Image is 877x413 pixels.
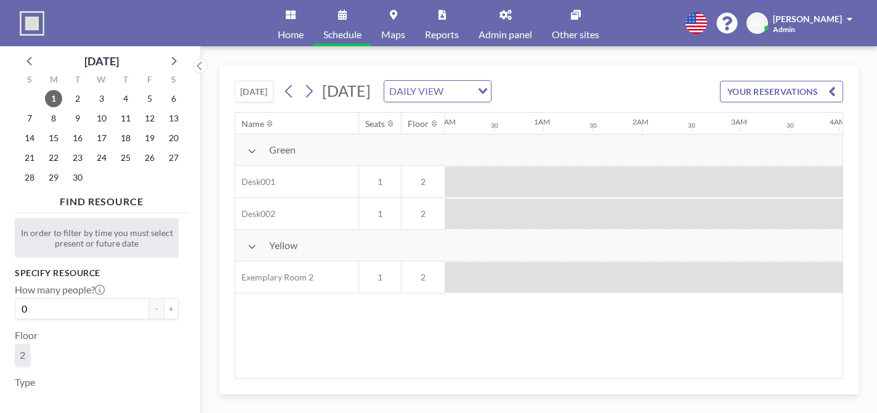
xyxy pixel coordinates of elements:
[402,176,445,187] span: 2
[90,73,114,89] div: W
[359,176,401,187] span: 1
[552,30,599,39] span: Other sites
[18,73,42,89] div: S
[235,81,273,102] button: [DATE]
[773,14,842,24] span: [PERSON_NAME]
[141,90,158,107] span: Friday, September 5, 2025
[93,110,110,127] span: Wednesday, September 10, 2025
[269,239,297,251] span: Yellow
[45,129,62,147] span: Monday, September 15, 2025
[15,284,105,296] label: How many people?
[141,149,158,166] span: Friday, September 26, 2025
[322,81,371,100] span: [DATE]
[479,30,532,39] span: Admin panel
[447,83,471,99] input: Search for option
[93,90,110,107] span: Wednesday, September 3, 2025
[731,117,747,126] div: 3AM
[365,118,385,129] div: Seats
[149,298,164,319] button: -
[117,129,134,147] span: Thursday, September 18, 2025
[113,73,137,89] div: T
[117,110,134,127] span: Thursday, September 11, 2025
[15,376,35,388] label: Type
[66,73,90,89] div: T
[425,30,459,39] span: Reports
[720,81,843,102] button: YOUR RESERVATIONS
[15,268,179,279] h3: Specify resource
[165,129,182,147] span: Saturday, September 20, 2025
[69,129,86,147] span: Tuesday, September 16, 2025
[165,110,182,127] span: Saturday, September 13, 2025
[235,208,275,219] span: Desk002
[165,149,182,166] span: Saturday, September 27, 2025
[15,218,179,258] div: In order to filter by time you must select present or future date
[42,73,66,89] div: M
[45,90,62,107] span: Monday, September 1, 2025
[387,83,446,99] span: DAILY VIEW
[137,73,161,89] div: F
[84,52,119,70] div: [DATE]
[381,30,405,39] span: Maps
[20,11,44,36] img: organization-logo
[688,121,695,129] div: 30
[402,208,445,219] span: 2
[69,169,86,186] span: Tuesday, September 30, 2025
[402,272,445,283] span: 2
[773,25,795,34] span: Admin
[435,117,456,126] div: 12AM
[15,329,38,341] label: Floor
[93,149,110,166] span: Wednesday, September 24, 2025
[15,190,188,208] h4: FIND RESOURCE
[45,169,62,186] span: Monday, September 29, 2025
[359,208,401,219] span: 1
[359,272,401,283] span: 1
[830,117,846,126] div: 4AM
[69,110,86,127] span: Tuesday, September 9, 2025
[235,176,275,187] span: Desk001
[93,129,110,147] span: Wednesday, September 17, 2025
[589,121,597,129] div: 30
[20,349,25,361] span: 2
[45,149,62,166] span: Monday, September 22, 2025
[69,149,86,166] span: Tuesday, September 23, 2025
[786,121,794,129] div: 30
[278,30,304,39] span: Home
[408,118,429,129] div: Floor
[165,90,182,107] span: Saturday, September 6, 2025
[164,298,179,319] button: +
[269,144,296,156] span: Green
[491,121,498,129] div: 30
[235,272,313,283] span: Exemplary Room 2
[534,117,550,126] div: 1AM
[241,118,264,129] div: Name
[21,129,38,147] span: Sunday, September 14, 2025
[21,169,38,186] span: Sunday, September 28, 2025
[323,30,362,39] span: Schedule
[632,117,649,126] div: 2AM
[384,81,491,102] div: Search for option
[45,110,62,127] span: Monday, September 8, 2025
[21,110,38,127] span: Sunday, September 7, 2025
[117,90,134,107] span: Thursday, September 4, 2025
[751,18,764,29] span: OO
[117,149,134,166] span: Thursday, September 25, 2025
[141,129,158,147] span: Friday, September 19, 2025
[161,73,185,89] div: S
[141,110,158,127] span: Friday, September 12, 2025
[69,90,86,107] span: Tuesday, September 2, 2025
[21,149,38,166] span: Sunday, September 21, 2025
